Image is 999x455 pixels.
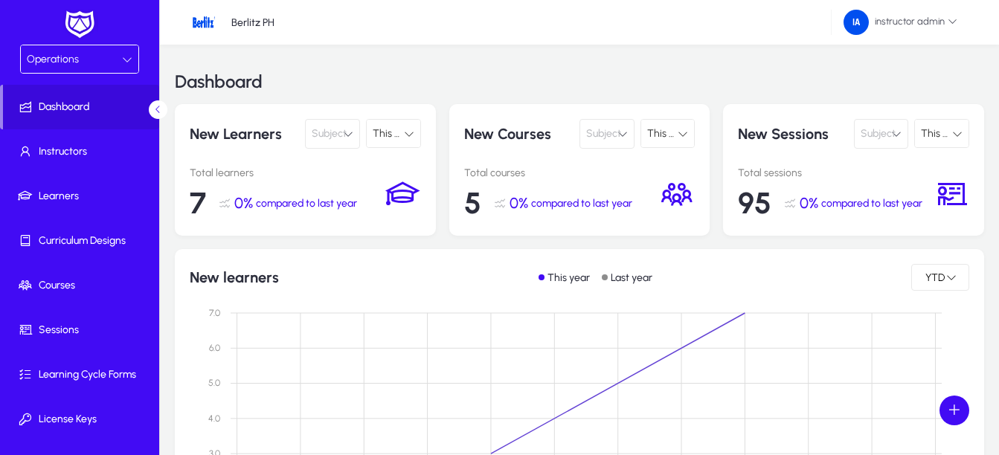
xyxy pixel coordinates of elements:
a: Sessions [3,308,162,352]
p: Berlitz PH [231,16,274,29]
span: Subject [586,119,621,149]
p: New Sessions [738,119,847,149]
p: Total sessions [738,167,934,179]
span: License Keys [3,412,162,427]
span: 95 [738,185,771,221]
a: Learners [3,174,162,219]
span: YTD [924,271,946,284]
span: Subject [312,119,347,149]
span: Curriculum Designs [3,233,162,248]
span: compared to last year [821,197,922,210]
img: 28.png [190,8,218,36]
span: Dashboard [3,100,159,114]
span: 5 [464,185,481,221]
span: compared to last year [256,197,357,210]
text: 4.0 [208,413,220,424]
img: white-logo.png [61,9,98,40]
span: Sessions [3,323,162,338]
p: Total learners [190,167,385,179]
p: New Courses [464,119,574,149]
span: instructor admin [844,10,957,35]
button: instructor admin [832,9,969,36]
text: 5.0 [208,378,220,388]
span: 0% [510,194,528,212]
span: 0% [234,194,253,212]
text: 6.0 [209,343,220,353]
span: 7 [190,185,206,221]
h3: Dashboard [175,73,263,91]
span: Operations [27,53,79,65]
span: This Year [373,127,415,140]
a: Learning Cycle Forms [3,352,162,397]
a: Instructors [3,129,162,174]
a: Courses [3,263,162,308]
p: Total courses [464,167,660,179]
span: Instructors [3,144,162,159]
span: Learners [3,189,162,204]
span: Learning Cycle Forms [3,367,162,382]
button: YTD [911,264,969,291]
img: 239.png [844,10,869,35]
a: Curriculum Designs [3,219,162,263]
h1: New learners [190,268,279,286]
span: compared to last year [531,197,632,210]
span: Courses [3,278,162,293]
p: This year [547,271,590,284]
p: New Learners [190,119,299,149]
p: Last year [611,271,652,284]
span: Subject [861,119,896,149]
span: This Year [647,127,690,140]
span: 0% [800,194,818,212]
span: This Year [921,127,963,140]
text: 7.0 [209,308,220,318]
a: License Keys [3,397,162,442]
